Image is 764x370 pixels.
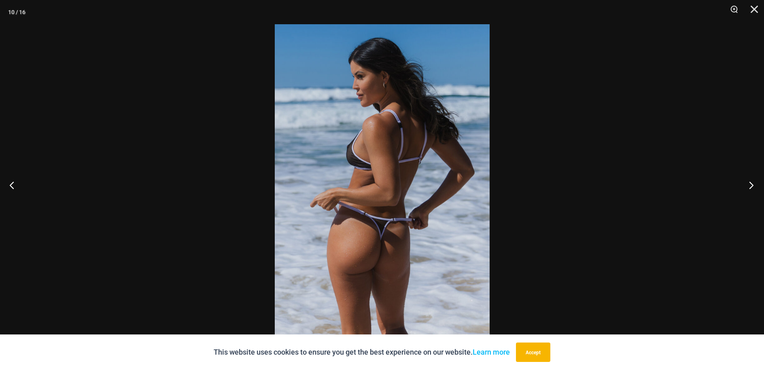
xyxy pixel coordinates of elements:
button: Accept [516,343,550,362]
div: 10 / 16 [8,6,25,18]
p: This website uses cookies to ensure you get the best experience on our website. [214,346,510,358]
button: Next [734,165,764,205]
img: Tradewinds Ink and Ivory 384 Halter 469 Thong 07 [275,24,490,346]
a: Learn more [473,348,510,356]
